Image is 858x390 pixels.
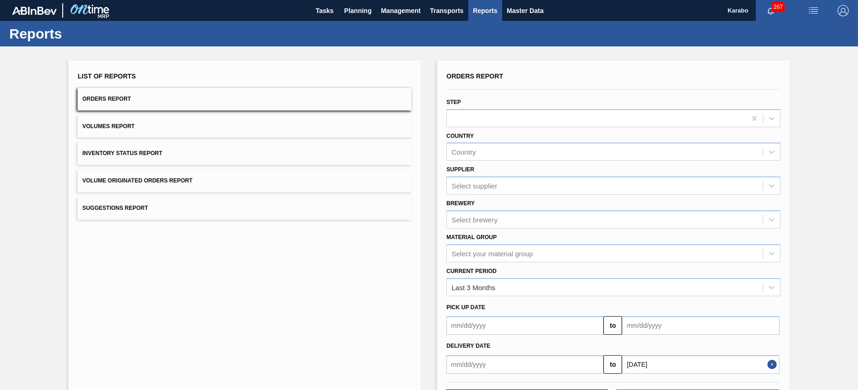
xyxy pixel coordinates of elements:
[78,169,412,192] button: Volume Originated Orders Report
[622,316,779,335] input: mm/dd/yyyy
[446,133,474,139] label: Country
[452,148,476,156] div: Country
[756,4,786,17] button: Notifications
[78,88,412,110] button: Orders Report
[78,115,412,138] button: Volumes Report
[446,343,490,349] span: Delivery Date
[507,5,544,16] span: Master Data
[82,96,131,102] span: Orders Report
[446,304,485,311] span: Pick up Date
[767,355,779,374] button: Close
[452,283,495,291] div: Last 3 Months
[446,200,475,207] label: Brewery
[446,316,603,335] input: mm/dd/yyyy
[452,182,497,190] div: Select supplier
[446,234,497,240] label: Material Group
[446,99,461,105] label: Step
[78,142,412,165] button: Inventory Status Report
[622,355,779,374] input: mm/dd/yyyy
[12,6,57,15] img: TNhmsLtSVTkK8tSr43FrP2fwEKptu5GPRR3wAAAABJRU5ErkJggg==
[473,5,498,16] span: Reports
[430,5,464,16] span: Transports
[381,5,421,16] span: Management
[452,249,533,257] div: Select your material group
[82,205,148,211] span: Suggestions Report
[603,316,622,335] button: to
[446,355,603,374] input: mm/dd/yyyy
[446,72,503,80] span: Orders Report
[82,150,162,156] span: Inventory Status Report
[82,123,135,130] span: Volumes Report
[603,355,622,374] button: to
[344,5,372,16] span: Planning
[772,2,785,12] span: 267
[78,197,412,220] button: Suggestions Report
[446,268,497,274] label: Current Period
[314,5,335,16] span: Tasks
[838,5,849,16] img: Logout
[452,215,498,223] div: Select brewery
[808,5,819,16] img: userActions
[78,72,136,80] span: List of Reports
[82,177,192,184] span: Volume Originated Orders Report
[9,28,174,39] h1: Reports
[446,166,474,173] label: Supplier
